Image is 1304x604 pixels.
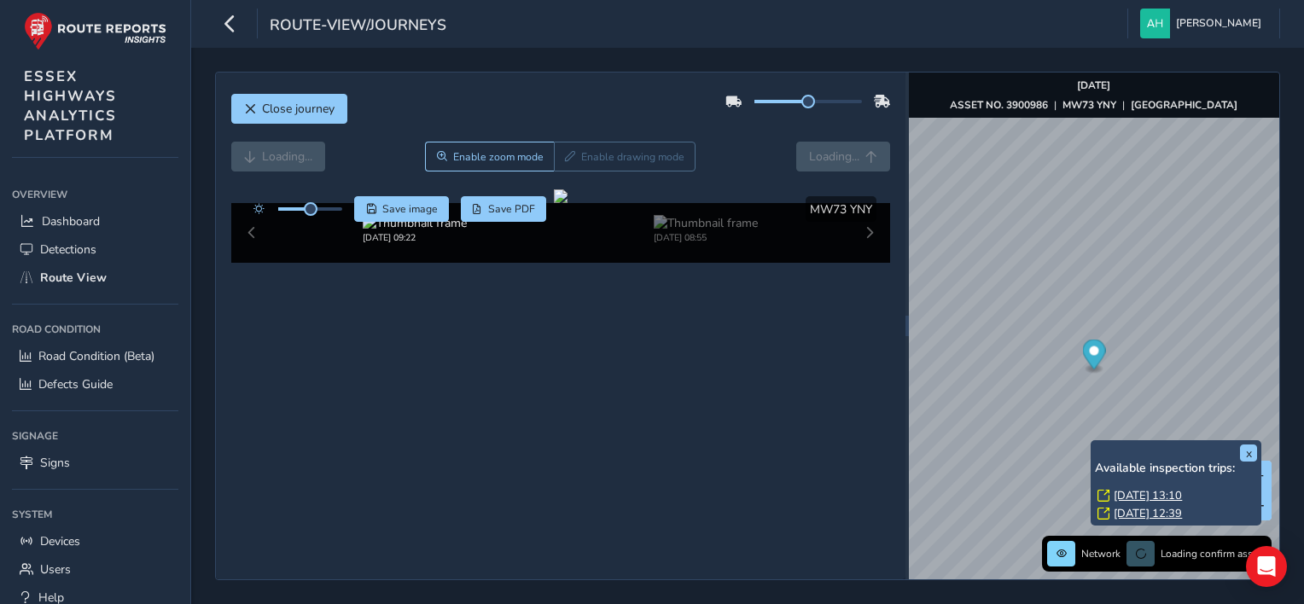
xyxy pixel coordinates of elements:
[1246,546,1287,587] div: Open Intercom Messenger
[12,317,178,342] div: Road Condition
[40,241,96,258] span: Detections
[12,342,178,370] a: Road Condition (Beta)
[24,67,117,145] span: ESSEX HIGHWAYS ANALYTICS PLATFORM
[1114,488,1182,503] a: [DATE] 13:10
[425,142,554,171] button: Zoom
[654,215,758,231] img: Thumbnail frame
[24,12,166,50] img: rr logo
[1082,340,1105,375] div: Map marker
[40,533,80,549] span: Devices
[1131,98,1237,112] strong: [GEOGRAPHIC_DATA]
[950,98,1237,112] div: | |
[38,376,113,392] span: Defects Guide
[354,196,449,222] button: Save
[1077,78,1110,92] strong: [DATE]
[12,502,178,527] div: System
[42,213,100,229] span: Dashboard
[1176,9,1261,38] span: [PERSON_NAME]
[363,231,467,244] div: [DATE] 09:22
[40,561,71,578] span: Users
[12,207,178,235] a: Dashboard
[654,231,758,244] div: [DATE] 08:55
[12,449,178,477] a: Signs
[12,235,178,264] a: Detections
[40,455,70,471] span: Signs
[488,202,535,216] span: Save PDF
[12,527,178,555] a: Devices
[12,423,178,449] div: Signage
[12,264,178,292] a: Route View
[382,202,438,216] span: Save image
[231,94,347,124] button: Close journey
[270,15,446,38] span: route-view/journeys
[950,98,1048,112] strong: ASSET NO. 3900986
[262,101,335,117] span: Close journey
[1062,98,1116,112] strong: MW73 YNY
[1081,547,1121,560] span: Network
[1114,506,1182,521] a: [DATE] 12:39
[810,201,872,218] span: MW73 YNY
[12,555,178,584] a: Users
[38,348,154,364] span: Road Condition (Beta)
[1240,444,1257,462] button: x
[1140,9,1267,38] button: [PERSON_NAME]
[453,150,544,164] span: Enable zoom mode
[1095,462,1257,476] h6: Available inspection trips:
[40,270,107,286] span: Route View
[12,182,178,207] div: Overview
[1140,9,1170,38] img: diamond-layout
[12,370,178,398] a: Defects Guide
[461,196,547,222] button: PDF
[1161,547,1266,560] span: Loading confirm assets
[363,215,467,231] img: Thumbnail frame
